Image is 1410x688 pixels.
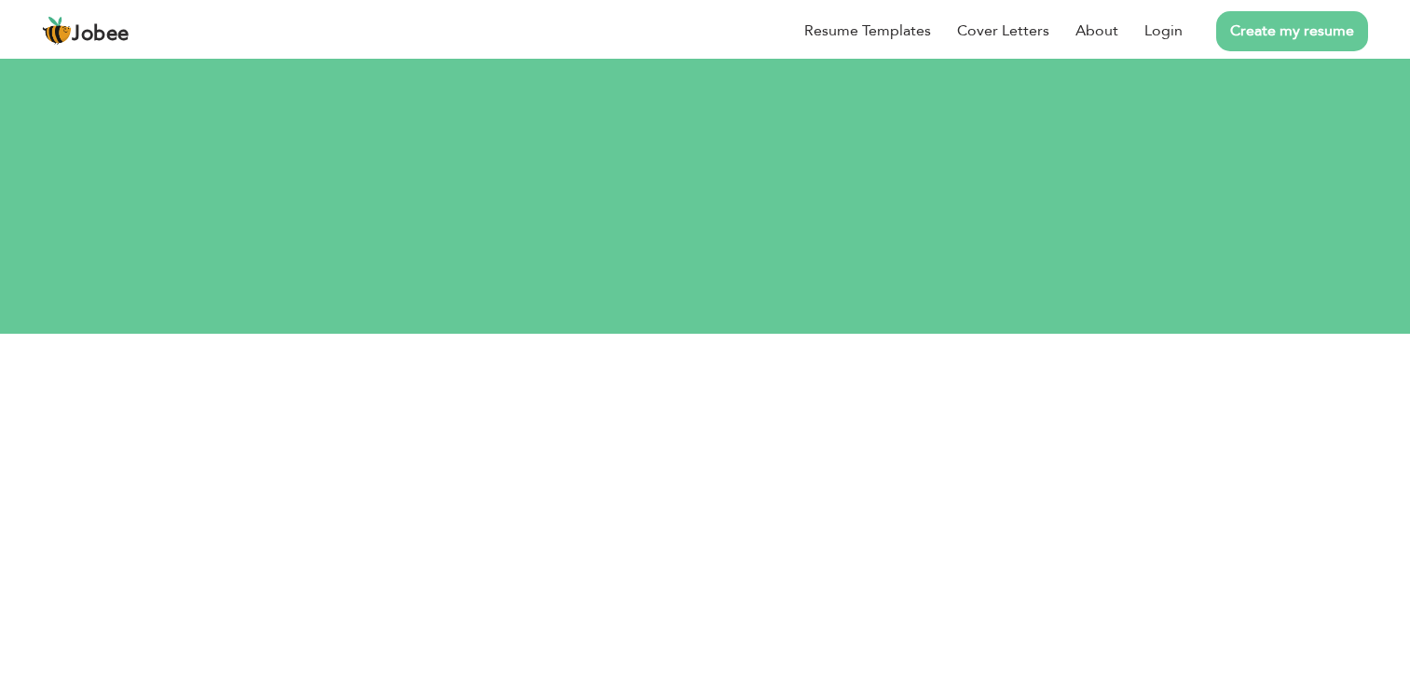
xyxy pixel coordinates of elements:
[957,20,1049,42] a: Cover Letters
[1144,20,1183,42] a: Login
[42,16,130,46] a: Jobee
[804,20,931,42] a: Resume Templates
[1075,20,1118,42] a: About
[72,24,130,45] span: Jobee
[42,16,72,46] img: jobee.io
[1216,11,1368,51] a: Create my resume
